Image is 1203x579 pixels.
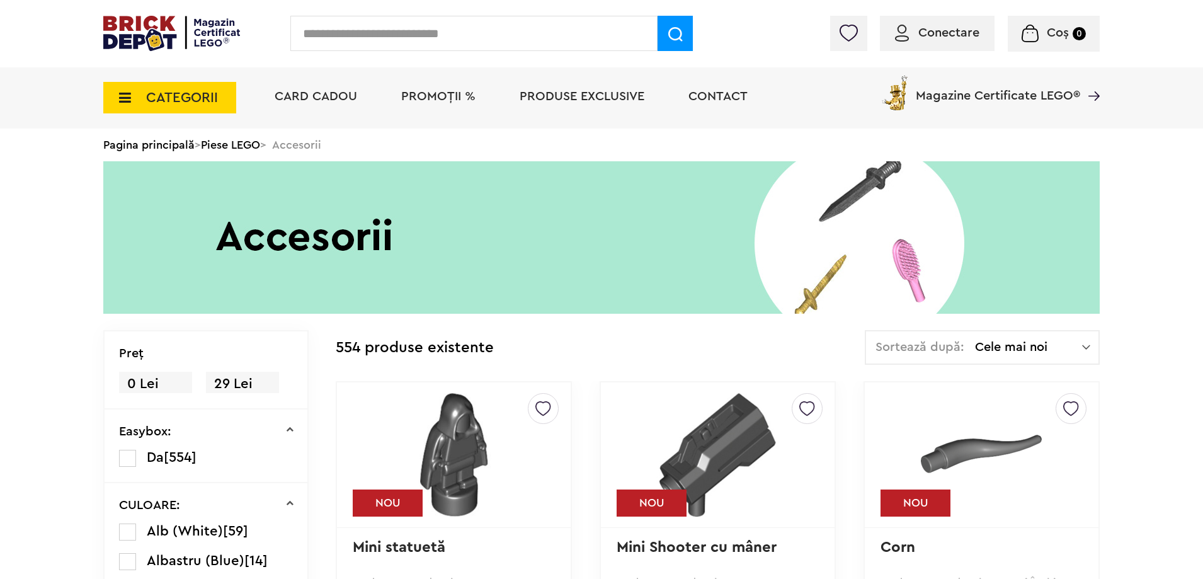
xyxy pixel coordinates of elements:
[375,393,533,517] img: Mini statuetă
[103,129,1100,161] div: > > Accesorii
[119,425,171,438] p: Easybox:
[119,499,180,512] p: CULOARE:
[275,90,357,103] a: Card Cadou
[916,73,1080,102] span: Magazine Certificate LEGO®
[147,524,223,538] span: Alb (White)
[875,341,964,353] span: Sortează după:
[119,347,144,360] p: Preţ
[895,26,979,39] a: Conectare
[1047,26,1069,39] span: Coș
[103,139,195,151] a: Pagina principală
[206,372,279,396] span: 29 Lei
[520,90,644,103] a: Produse exclusive
[1073,27,1086,40] small: 0
[147,450,164,464] span: Da
[103,161,1100,314] img: Accesorii
[921,393,1042,514] img: Corn
[617,490,687,517] div: NOU
[918,26,979,39] span: Conectare
[881,540,915,555] a: Corn
[244,554,268,568] span: [14]
[688,90,748,103] a: Contact
[164,450,197,464] span: [554]
[353,490,423,517] div: NOU
[617,540,777,555] a: Mini Shooter cu mâner
[223,524,248,538] span: [59]
[353,540,445,555] a: Mini statuetă
[881,490,950,517] div: NOU
[401,90,476,103] a: PROMOȚII %
[975,341,1082,353] span: Cele mai noi
[119,372,192,396] span: 0 Lei
[639,393,796,517] img: Mini Shooter cu mâner
[201,139,260,151] a: Piese LEGO
[1080,73,1100,86] a: Magazine Certificate LEGO®
[146,91,218,105] span: CATEGORII
[147,554,244,568] span: Albastru (Blue)
[336,330,494,366] div: 554 produse existente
